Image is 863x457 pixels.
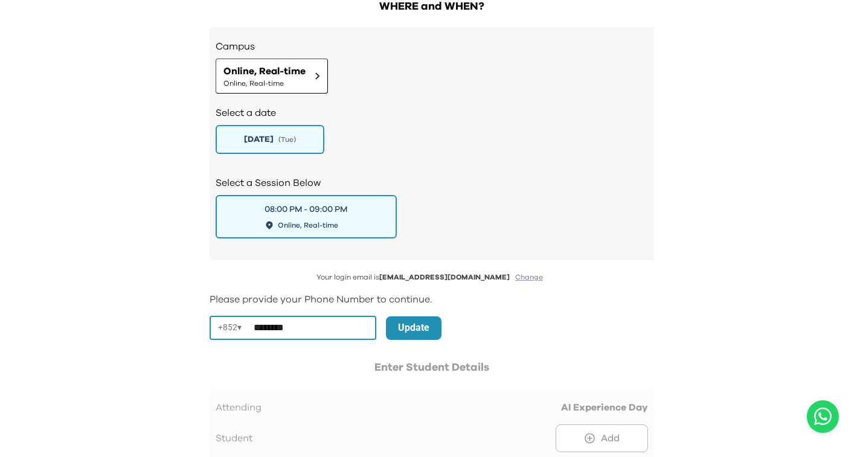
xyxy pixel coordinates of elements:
[807,400,839,433] button: Open WhatsApp chat
[386,316,441,340] button: Update
[216,125,324,154] button: [DATE](Tue)
[216,106,648,120] h2: Select a date
[216,59,328,94] button: Online, Real-timeOnline, Real-time
[807,400,839,433] a: Chat with us on WhatsApp
[210,272,654,283] p: Your login email is
[216,176,648,190] h2: Select a Session Below
[278,220,338,230] span: Online, Real-time
[278,135,296,144] span: ( Tue )
[223,64,306,78] span: Online, Real-time
[398,321,429,335] p: Update
[265,203,347,216] div: 08:00 PM - 09:00 PM
[512,272,547,283] button: Change
[244,133,274,145] span: [DATE]
[216,195,397,238] button: 08:00 PM - 09:00 PMOnline, Real-time
[379,273,510,281] span: [EMAIL_ADDRESS][DOMAIN_NAME]
[223,78,306,88] span: Online, Real-time
[216,39,648,54] h3: Campus
[210,292,654,307] p: Please provide your Phone Number to continue.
